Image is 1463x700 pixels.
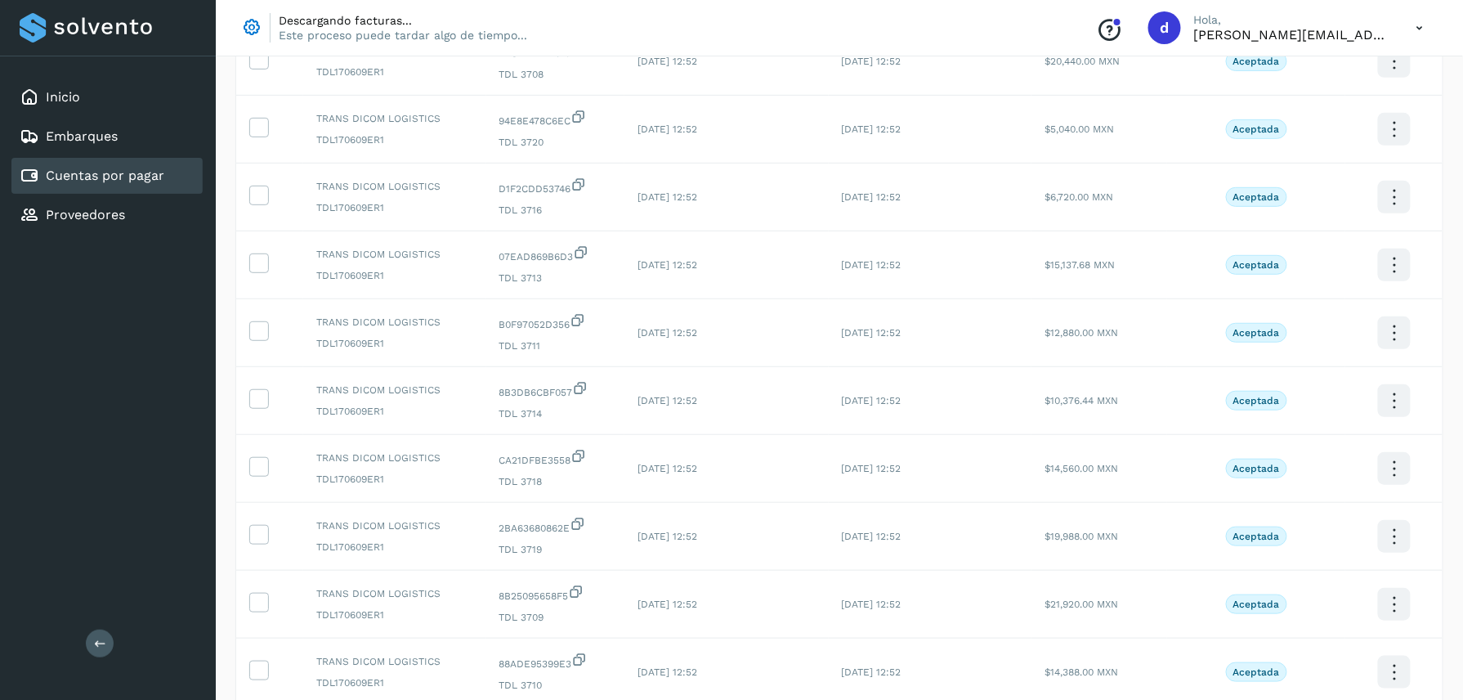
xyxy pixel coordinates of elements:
span: $12,880.00 MXN [1045,327,1118,339]
span: TRANS DICOM LOGISTICS [316,179,473,194]
span: [DATE] 12:52 [842,259,902,271]
span: $6,720.00 MXN [1045,191,1113,203]
span: [DATE] 12:52 [638,259,697,271]
span: $14,388.00 MXN [1045,666,1118,678]
span: TDL 3719 [499,542,611,557]
span: TRANS DICOM LOGISTICS [316,315,473,330]
span: TDL 3710 [499,678,611,693]
span: [DATE] 12:52 [842,123,902,135]
p: Aceptada [1233,599,1280,610]
a: Embarques [46,128,118,144]
span: TDL 3714 [499,406,611,421]
p: Aceptada [1233,56,1280,67]
p: dora.garcia@emsan.mx [1194,27,1390,43]
span: $10,376.44 MXN [1045,395,1118,406]
p: Aceptada [1233,531,1280,542]
div: Cuentas por pagar [11,158,203,194]
p: Aceptada [1233,666,1280,678]
span: [DATE] 12:52 [638,531,697,542]
div: Inicio [11,79,203,115]
span: D1F2CDD53746 [499,177,611,196]
span: TDL 3708 [499,67,611,82]
span: $5,040.00 MXN [1045,123,1114,135]
span: [DATE] 12:52 [842,395,902,406]
span: TRANS DICOM LOGISTICS [316,518,473,533]
span: [DATE] 12:52 [638,599,697,610]
span: TDL 3713 [499,271,611,285]
a: Cuentas por pagar [46,168,164,183]
p: Aceptada [1233,463,1280,474]
span: 07EAD869B6D3 [499,245,611,264]
a: Proveedores [46,207,125,222]
span: [DATE] 12:52 [842,56,902,67]
span: [DATE] 12:52 [842,531,902,542]
span: [DATE] 12:52 [638,666,697,678]
span: [DATE] 12:52 [638,395,697,406]
span: TDL170609ER1 [316,65,473,79]
p: Aceptada [1233,395,1280,406]
span: TDL170609ER1 [316,200,473,215]
span: 8B3DB6CBF057 [499,380,611,400]
span: 88ADE95399E3 [499,652,611,671]
span: [DATE] 12:52 [842,327,902,339]
span: 2BA63680862E [499,516,611,536]
span: TDL170609ER1 [316,336,473,351]
span: TDL170609ER1 [316,472,473,487]
p: Aceptada [1233,123,1280,135]
span: TRANS DICOM LOGISTICS [316,451,473,465]
span: TDL170609ER1 [316,132,473,147]
span: $20,440.00 MXN [1045,56,1120,67]
span: TRANS DICOM LOGISTICS [316,654,473,669]
span: $15,137.68 MXN [1045,259,1115,271]
span: TDL 3718 [499,474,611,489]
a: Inicio [46,89,80,105]
span: [DATE] 12:52 [842,191,902,203]
span: TRANS DICOM LOGISTICS [316,586,473,601]
span: [DATE] 12:52 [842,463,902,474]
div: Proveedores [11,197,203,233]
p: Aceptada [1233,259,1280,271]
p: Aceptada [1233,191,1280,203]
span: $21,920.00 MXN [1045,599,1118,610]
span: TDL 3716 [499,203,611,218]
span: [DATE] 12:52 [638,123,697,135]
span: TDL 3711 [499,339,611,353]
span: TDL170609ER1 [316,675,473,690]
span: TDL 3709 [499,610,611,625]
span: [DATE] 12:52 [842,666,902,678]
span: B0F97052D356 [499,312,611,332]
span: 8B25095658F5 [499,584,611,604]
span: [DATE] 12:52 [638,327,697,339]
div: Embarques [11,119,203,155]
p: Este proceso puede tardar algo de tiempo... [279,28,527,43]
p: Aceptada [1233,327,1280,339]
span: [DATE] 12:52 [638,463,697,474]
span: [DATE] 12:52 [638,56,697,67]
span: TDL170609ER1 [316,540,473,554]
span: TDL 3720 [499,135,611,150]
span: TDL170609ER1 [316,404,473,419]
span: [DATE] 12:52 [638,191,697,203]
span: $14,560.00 MXN [1045,463,1118,474]
span: TDL170609ER1 [316,608,473,622]
span: 94E8E478C6EC [499,109,611,128]
p: Descargando facturas... [279,13,527,28]
span: CA21DFBE3558 [499,448,611,468]
span: TRANS DICOM LOGISTICS [316,111,473,126]
p: Hola, [1194,13,1390,27]
span: TRANS DICOM LOGISTICS [316,247,473,262]
span: TRANS DICOM LOGISTICS [316,383,473,397]
span: $19,988.00 MXN [1045,531,1118,542]
span: [DATE] 12:52 [842,599,902,610]
span: TDL170609ER1 [316,268,473,283]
